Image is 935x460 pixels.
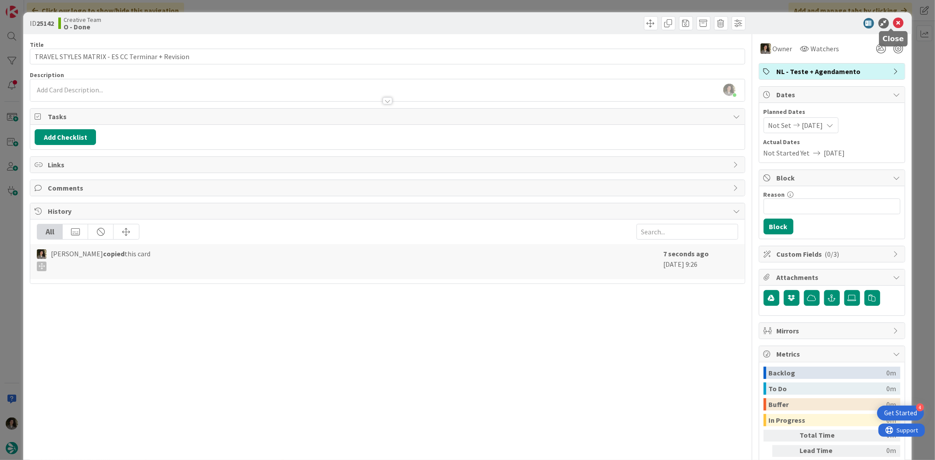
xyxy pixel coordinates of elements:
[769,398,887,410] div: Buffer
[64,16,101,23] span: Creative Team
[824,148,845,158] span: [DATE]
[723,84,736,96] img: EtGf2wWP8duipwsnFX61uisk7TBOWsWe.jpg
[30,71,64,79] span: Description
[51,248,150,271] span: [PERSON_NAME] this card
[852,430,896,442] div: 0m
[37,249,46,259] img: MS
[768,120,792,131] span: Not Set
[825,250,839,258] span: ( 0/3 )
[777,249,889,259] span: Custom Fields
[777,349,889,359] span: Metrics
[30,18,54,28] span: ID
[769,414,887,426] div: In Progress
[916,403,924,411] div: 4
[777,66,889,77] span: NL - Teste + Agendamento
[30,49,745,64] input: type card name here...
[664,249,709,258] b: 7 seconds ago
[48,183,729,193] span: Comments
[48,206,729,216] span: History
[769,367,887,379] div: Backlog
[884,409,917,418] div: Get Started
[800,430,848,442] div: Total Time
[852,445,896,457] div: 0m
[48,159,729,170] span: Links
[30,41,44,49] label: Title
[777,173,889,183] span: Block
[877,406,924,421] div: Open Get Started checklist, remaining modules: 4
[36,19,54,28] b: 25142
[777,89,889,100] span: Dates
[802,120,823,131] span: [DATE]
[636,224,738,240] input: Search...
[887,367,896,379] div: 0m
[764,191,785,198] label: Reason
[35,129,96,145] button: Add Checklist
[64,23,101,30] b: O - Done
[48,111,729,122] span: Tasks
[777,272,889,283] span: Attachments
[37,224,63,239] div: All
[769,382,887,395] div: To Do
[883,35,904,43] h5: Close
[764,107,900,117] span: Planned Dates
[887,398,896,410] div: 0m
[773,43,793,54] span: Owner
[664,248,738,275] div: [DATE] 9:26
[18,1,40,12] span: Support
[800,445,848,457] div: Lead Time
[887,382,896,395] div: 0m
[764,148,810,158] span: Not Started Yet
[103,249,124,258] b: copied
[761,43,771,54] img: MS
[811,43,839,54] span: Watchers
[777,326,889,336] span: Mirrors
[764,219,793,234] button: Block
[764,138,900,147] span: Actual Dates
